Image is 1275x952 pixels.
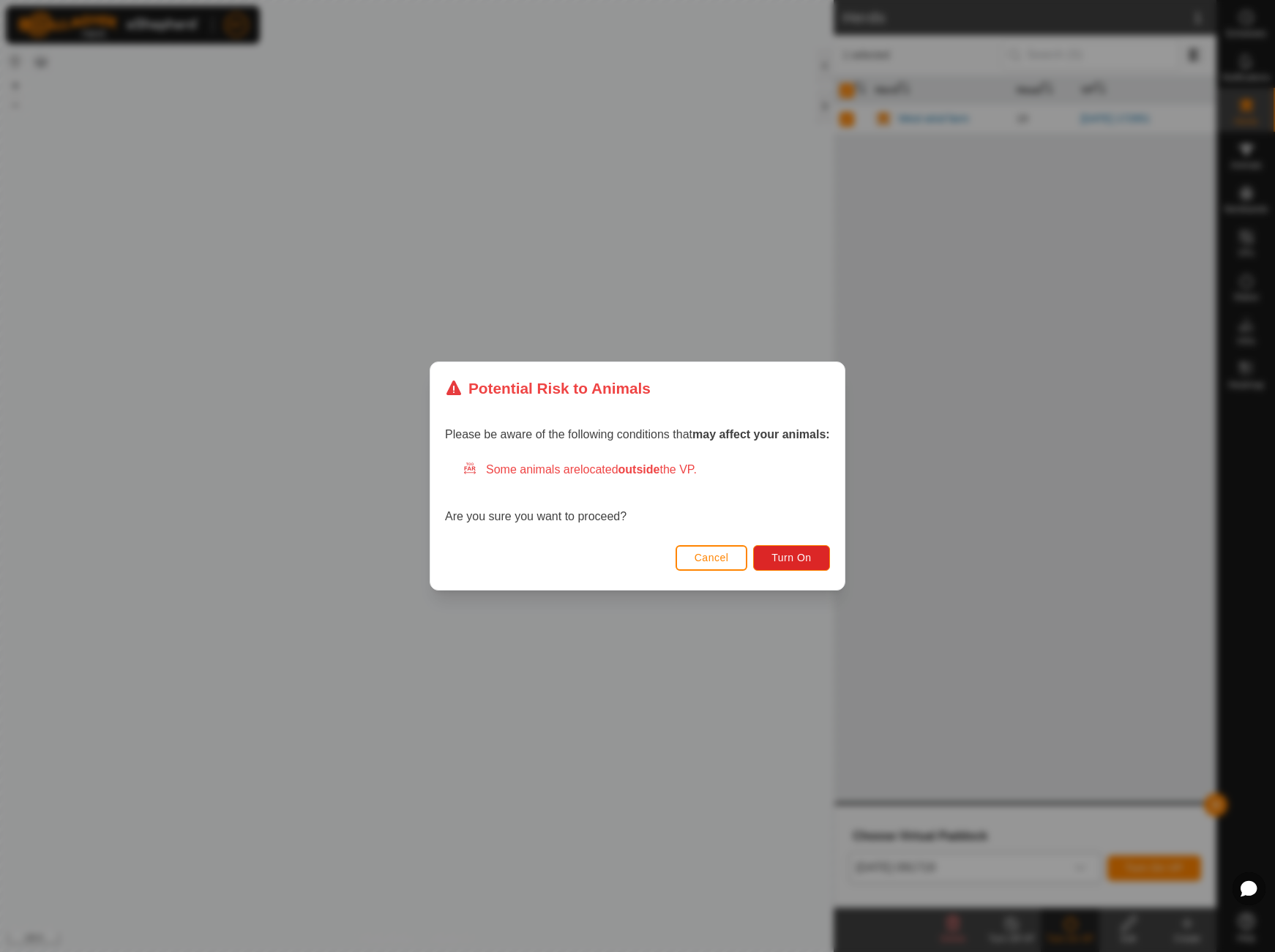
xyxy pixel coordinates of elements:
div: Potential Risk to Animals [445,377,651,400]
button: Turn On [754,545,830,571]
button: Cancel [676,545,748,571]
span: Cancel [695,552,729,563]
strong: may affect your animals: [692,428,830,441]
span: located the VP. [580,463,697,476]
span: Please be aware of the following conditions that [445,428,830,441]
span: Turn On [772,552,812,563]
div: Are you sure you want to proceed? [445,461,830,525]
div: Some animals are [463,461,830,479]
strong: outside [618,463,660,476]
